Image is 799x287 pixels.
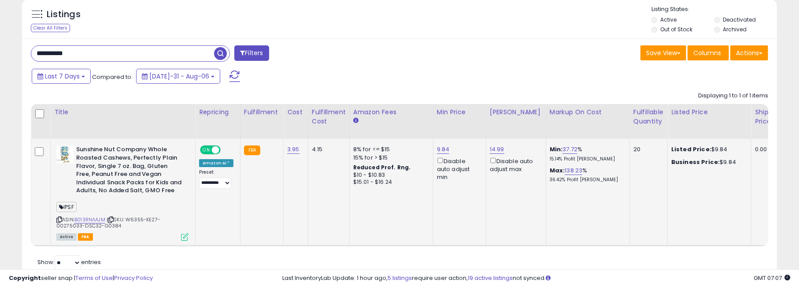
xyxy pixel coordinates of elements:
[287,108,304,117] div: Cost
[388,274,412,282] a: 5 listings
[490,108,542,117] div: [PERSON_NAME]
[754,274,790,282] span: 2025-08-14 07:07 GMT
[312,145,343,153] div: 4.15
[437,156,479,182] div: Disable auto adjust min
[199,108,237,117] div: Repricing
[9,274,153,283] div: seller snap | |
[550,177,623,183] p: 36.42% Profit [PERSON_NAME]
[45,72,80,81] span: Last 7 Days
[75,274,113,282] a: Terms of Use
[353,164,411,171] b: Reduced Prof. Rng.
[671,158,720,166] b: Business Price:
[353,179,426,186] div: $15.01 - $16.24
[640,45,686,60] button: Save View
[490,145,504,154] a: 14.99
[651,5,777,14] p: Listing States:
[550,166,565,175] b: Max:
[353,108,429,117] div: Amazon Fees
[54,108,192,117] div: Title
[56,145,74,163] img: 41i7WghjLzL._SL40_.jpg
[671,145,744,153] div: $9.84
[353,154,426,162] div: 15% for > $15
[546,104,629,139] th: The percentage added to the cost of goods (COGS) that forms the calculator for Min & Max prices.
[56,216,160,229] span: | SKU: W6355-KE27-00275033-DSC32-G0384
[468,274,513,282] a: 19 active listings
[550,156,623,162] p: 15.14% Profit [PERSON_NAME]
[671,108,747,117] div: Listed Price
[199,169,233,189] div: Preset:
[47,8,81,21] h5: Listings
[633,145,661,153] div: 20
[550,145,623,162] div: %
[437,145,450,154] a: 9.84
[32,69,91,84] button: Last 7 Days
[565,166,582,175] a: 138.23
[114,274,153,282] a: Privacy Policy
[201,146,212,154] span: ON
[282,274,790,283] div: Last InventoryLab Update: 1 hour ago, require user action, not synced.
[244,108,280,117] div: Fulfillment
[37,258,101,266] span: Show: entries
[244,145,260,155] small: FBA
[730,45,768,60] button: Actions
[234,45,269,61] button: Filters
[550,108,626,117] div: Markup on Cost
[562,145,577,154] a: 37.72
[671,145,711,153] b: Listed Price:
[92,73,133,81] span: Compared to:
[312,108,346,126] div: Fulfillment Cost
[287,145,300,154] a: 3.95
[353,145,426,153] div: 8% for <= $15
[660,16,677,23] label: Active
[353,171,426,179] div: $10 - $10.83
[149,72,209,81] span: [DATE]-31 - Aug-06
[74,216,105,224] a: B013RNAAJM
[633,108,664,126] div: Fulfillable Quantity
[31,24,70,32] div: Clear All Filters
[688,45,729,60] button: Columns
[660,26,692,33] label: Out of Stock
[550,145,563,153] b: Min:
[437,108,482,117] div: Min Price
[490,156,539,173] div: Disable auto adjust max
[56,202,77,212] span: IPSF
[723,26,747,33] label: Archived
[76,145,183,197] b: Sunshine Nut Company Whole Roasted Cashews, Perfectly Plain Flavor, Single 7 oz. Bag, Gluten Free...
[755,108,773,126] div: Ship Price
[755,145,769,153] div: 0.00
[9,274,41,282] strong: Copyright
[698,92,768,100] div: Displaying 1 to 1 of 1 items
[56,145,189,239] div: ASIN:
[353,117,359,125] small: Amazon Fees.
[56,233,77,241] span: All listings currently available for purchase on Amazon
[550,167,623,183] div: %
[78,233,93,241] span: FBA
[219,146,233,154] span: OFF
[136,69,220,84] button: [DATE]-31 - Aug-06
[693,48,721,57] span: Columns
[199,159,233,167] div: Amazon AI *
[723,16,756,23] label: Deactivated
[671,158,744,166] div: $9.84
